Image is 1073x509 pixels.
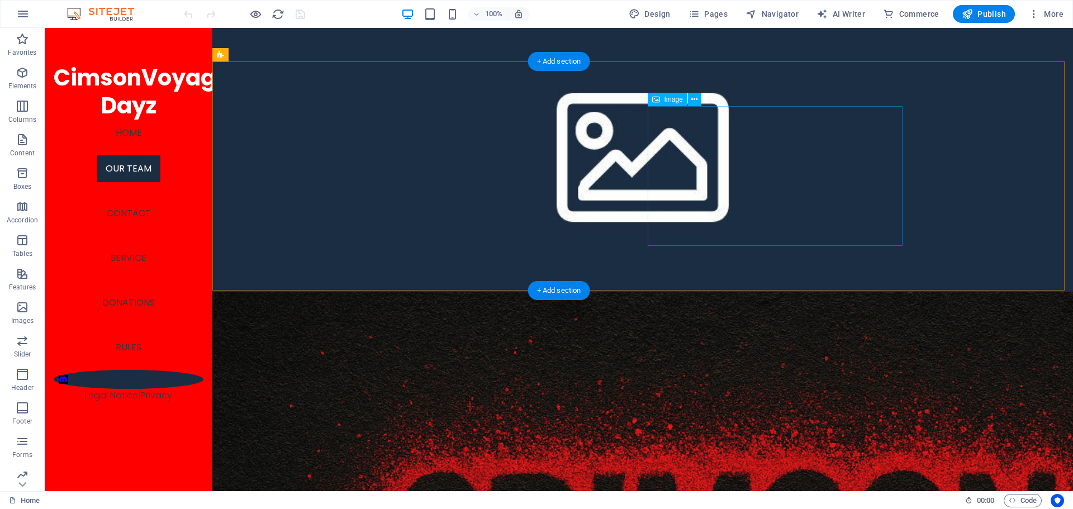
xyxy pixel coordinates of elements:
[249,7,262,21] button: Click here to leave preview mode and continue editing
[272,8,284,21] i: Reload page
[741,5,803,23] button: Navigator
[1009,494,1037,507] span: Code
[746,8,799,20] span: Navigator
[624,5,675,23] div: Design (Ctrl+Alt+Y)
[1024,5,1068,23] button: More
[528,281,590,300] div: + Add section
[883,8,939,20] span: Commerce
[11,316,34,325] p: Images
[8,48,36,57] p: Favorites
[11,383,34,392] p: Header
[664,96,683,103] span: Image
[9,494,40,507] a: Click to cancel selection. Double-click to open Pages
[271,7,284,21] button: reload
[514,9,524,19] i: On resize automatically adjust zoom level to fit chosen device.
[12,417,32,426] p: Footer
[9,283,36,292] p: Features
[985,496,986,505] span: :
[962,8,1006,20] span: Publish
[624,5,675,23] button: Design
[468,7,507,21] button: 100%
[1028,8,1063,20] span: More
[12,249,32,258] p: Tables
[684,5,732,23] button: Pages
[977,494,994,507] span: 00 00
[7,216,38,225] p: Accordion
[953,5,1015,23] button: Publish
[8,115,36,124] p: Columns
[1051,494,1064,507] button: Usercentrics
[10,149,35,158] p: Content
[1004,494,1042,507] button: Code
[485,7,502,21] h6: 100%
[64,7,148,21] img: Editor Logo
[12,450,32,459] p: Forms
[689,8,728,20] span: Pages
[816,8,865,20] span: AI Writer
[13,182,32,191] p: Boxes
[528,52,590,71] div: + Add section
[8,82,37,91] p: Elements
[965,494,995,507] h6: Session time
[14,350,31,359] p: Slider
[629,8,671,20] span: Design
[879,5,944,23] button: Commerce
[812,5,870,23] button: AI Writer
